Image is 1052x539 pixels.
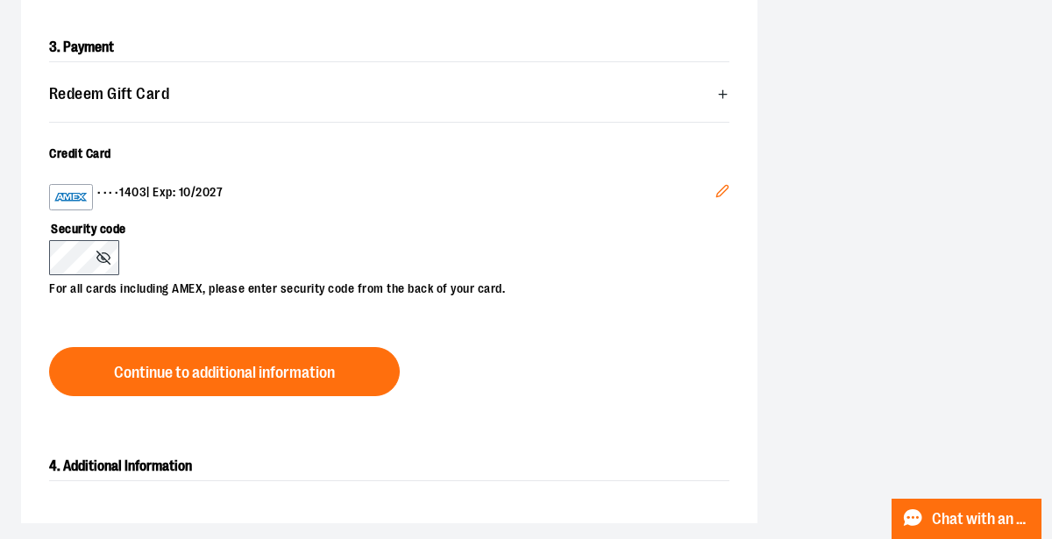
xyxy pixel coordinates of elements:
[892,499,1042,539] button: Chat with an Expert
[49,210,712,240] label: Security code
[49,76,729,111] button: Redeem Gift Card
[49,33,729,62] h2: 3. Payment
[932,511,1031,528] span: Chat with an Expert
[49,275,712,298] p: For all cards including AMEX, please enter security code from the back of your card.
[701,170,743,217] button: Edit
[49,86,169,103] span: Redeem Gift Card
[49,146,111,160] span: Credit Card
[49,184,715,210] div: •••• 1403 | Exp: 10/2027
[49,452,729,481] h2: 4. Additional Information
[114,365,335,381] span: Continue to additional information
[49,347,400,396] button: Continue to additional information
[53,187,89,208] img: American Express card example showing the 15-digit card number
